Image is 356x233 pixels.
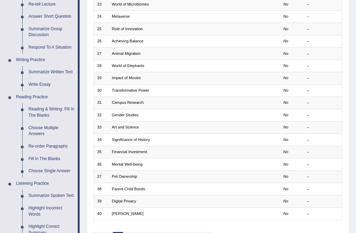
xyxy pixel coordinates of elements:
a: Fill In The Blanks [25,153,78,165]
td: 38 [94,183,109,195]
a: Mental Well-being [112,162,142,166]
a: Gender Studies [112,113,139,117]
a: World of Elephants [112,64,144,68]
a: Significance of History [112,138,150,142]
em: No [283,76,288,80]
a: Animal Migration [112,51,140,56]
td: 29 [94,72,109,84]
em: No [283,51,288,56]
a: Listening Practice [13,177,78,190]
td: 25 [94,23,109,35]
td: 32 [94,109,109,121]
a: Summarize Group Discussion [25,23,78,41]
a: Parent-Child Bonds [112,187,145,191]
a: Choose Single Answer [25,165,78,177]
em: No [283,174,288,178]
div: – [307,186,339,192]
td: 36 [94,158,109,170]
td: 31 [94,97,109,109]
em: No [283,39,288,43]
a: Digital Privacy [112,199,136,203]
em: No [283,27,288,31]
em: No [283,64,288,68]
em: No [283,100,288,105]
div: – [307,51,339,57]
td: 33 [94,122,109,134]
a: Reading Practice [13,91,78,103]
a: Impact of Movies [112,76,141,80]
em: No [283,162,288,166]
td: 24 [94,10,109,23]
a: Art and Science [112,125,139,129]
em: No [283,211,288,216]
td: 30 [94,84,109,97]
div: – [307,137,339,143]
a: Role of Innovation [112,27,143,31]
div: – [307,149,339,155]
em: No [283,14,288,18]
a: Metaverse [112,14,130,18]
em: No [283,150,288,154]
a: Summarize Written Text [25,66,78,78]
td: 28 [94,60,109,72]
div: – [307,26,339,32]
em: No [283,138,288,142]
em: No [283,113,288,117]
a: Transformative Power [112,88,149,92]
a: Pet Ownership [112,174,137,178]
a: Choose Multiple Answers [25,122,78,140]
em: No [283,2,288,6]
a: Summarize Spoken Text [25,190,78,202]
a: [PERSON_NAME] [112,211,143,216]
a: Writing Practice [13,54,78,66]
div: – [307,211,339,217]
a: Write Essay [25,78,78,91]
div: – [307,199,339,204]
a: Achieving Balance [112,39,143,43]
div: – [307,174,339,180]
td: 37 [94,170,109,183]
td: 35 [94,146,109,158]
div: – [307,75,339,81]
td: 39 [94,195,109,207]
a: Re-order Paragraphs [25,140,78,153]
em: No [283,125,288,129]
em: No [283,88,288,92]
em: No [283,187,288,191]
div: – [307,63,339,69]
a: Campus Research [112,100,143,105]
a: Highlight Incorrect Words [25,202,78,220]
div: – [307,125,339,130]
div: – [307,100,339,106]
a: Respond To A Situation [25,41,78,54]
td: 34 [94,134,109,146]
td: 40 [94,208,109,220]
div: – [307,162,339,167]
em: No [283,199,288,203]
a: World of Microbiomes [112,2,149,6]
a: Answer Short Question [25,10,78,23]
div: – [307,39,339,44]
td: 26 [94,35,109,47]
a: Reading & Writing: Fill In The Blanks [25,103,78,122]
div: – [307,88,339,93]
div: – [307,113,339,118]
td: 27 [94,48,109,60]
div: – [307,14,339,19]
div: – [307,2,339,7]
a: Financial Investment [112,150,147,154]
